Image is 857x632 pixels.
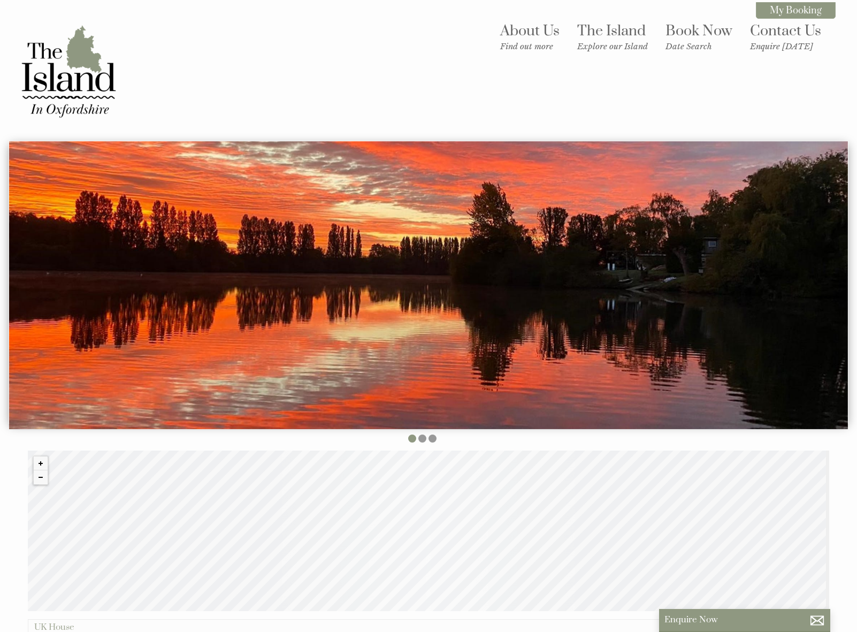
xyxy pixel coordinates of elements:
p: Enquire Now [664,614,825,626]
img: The Island in Oxfordshire [15,18,122,125]
small: Find out more [500,41,560,51]
a: The IslandExplore our Island [577,22,648,51]
canvas: Map [28,451,826,611]
a: Book NowDate Search [665,22,732,51]
small: Enquire [DATE] [750,41,821,51]
small: Date Search [665,41,732,51]
button: Zoom out [34,470,48,484]
a: Contact UsEnquire [DATE] [750,22,821,51]
a: About UsFind out more [500,22,560,51]
button: Zoom in [34,456,48,470]
small: Explore our Island [577,41,648,51]
a: My Booking [756,2,836,19]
